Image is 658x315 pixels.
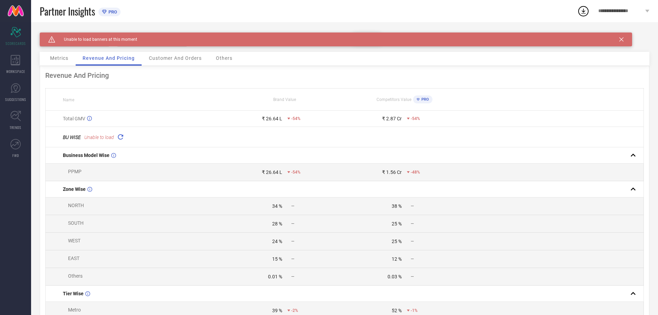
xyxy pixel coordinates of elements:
span: — [291,221,294,226]
span: -2% [291,308,298,313]
span: Partner Insights [40,4,95,18]
div: Reload "BU WISE " [116,132,125,142]
div: ₹ 26.64 L [262,169,282,175]
span: WEST [68,238,80,243]
span: — [411,239,414,244]
div: 28 % [272,221,282,226]
span: Unable to load banners at this moment [55,37,137,42]
div: ₹ 2.87 Cr [382,116,402,121]
span: -54% [291,116,301,121]
div: 39 % [272,308,282,313]
span: -1% [411,308,418,313]
span: Competitors Value [376,97,411,102]
div: 38 % [392,203,402,209]
div: 25 % [392,239,402,244]
span: Tier Wise [63,291,84,296]
span: Brand Value [273,97,296,102]
div: ₹ 1.56 Cr [382,169,402,175]
span: — [411,204,414,209]
span: PRO [420,97,429,102]
span: — [411,257,414,261]
span: -54% [291,170,301,175]
span: Others [68,273,83,279]
span: Business Model Wise [63,152,109,158]
span: Customer And Orders [149,55,202,61]
div: Brand [40,33,109,37]
span: SUGGESTIONS [5,97,26,102]
span: BU WISE [63,135,81,140]
span: Unable to load [84,135,114,140]
span: FWD [12,153,19,158]
span: — [291,239,294,244]
span: — [291,257,294,261]
span: TRENDS [10,125,21,130]
div: ₹ 26.64 L [262,116,282,121]
span: PRO [107,9,117,15]
div: Revenue And Pricing [45,71,644,80]
div: 12 % [392,256,402,262]
span: -54% [411,116,420,121]
div: 0.03 % [388,274,402,279]
div: 15 % [272,256,282,262]
span: Revenue And Pricing [83,55,135,61]
div: 34 % [272,203,282,209]
span: NORTH [68,203,84,208]
span: — [411,274,414,279]
span: SCORECARDS [6,41,26,46]
div: 0.01 % [268,274,282,279]
div: Open download list [577,5,590,17]
span: Zone Wise [63,186,86,192]
span: EAST [68,256,79,261]
div: 24 % [272,239,282,244]
span: SOUTH [68,220,84,226]
div: 52 % [392,308,402,313]
span: Metro [68,307,81,313]
span: WORKSPACE [6,69,25,74]
span: Others [216,55,232,61]
span: Total GMV [63,116,85,121]
span: — [411,221,414,226]
span: — [291,274,294,279]
div: 25 % [392,221,402,226]
span: -48% [411,170,420,175]
span: Metrics [50,55,68,61]
span: — [291,204,294,209]
span: Name [63,98,74,102]
span: PPMP [68,169,82,174]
